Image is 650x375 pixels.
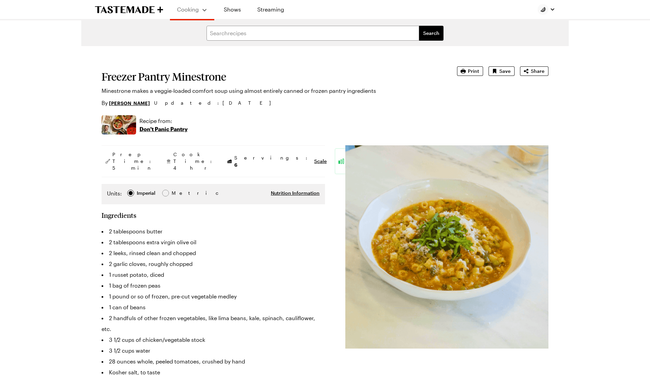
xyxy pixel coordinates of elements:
[139,117,188,125] p: Recipe from:
[531,68,544,75] span: Share
[102,280,325,291] li: 1 bag of frozen peas
[345,145,548,349] img: Recipe image thumbnail
[520,66,548,76] button: Share
[172,189,187,197] span: Metric
[102,291,325,302] li: 1 pound or so of frozen, pre-cut vegetable medley
[234,154,311,168] span: Servings:
[154,99,278,107] span: Updated : [DATE]
[172,189,186,197] div: Metric
[457,66,483,76] button: Print
[314,158,327,165] button: Scale
[102,334,325,345] li: 3 1/2 cups of chicken/vegetable stock
[468,68,479,75] span: Print
[102,269,325,280] li: 1 russet potato, diced
[271,190,320,196] button: Nutrition Information
[102,356,325,367] li: 28 ounces whole, peeled tomatoes, crushed by hand
[107,189,122,197] label: Units:
[102,345,325,356] li: 3 1/2 cups water
[139,125,188,133] p: Don't Panic Pantry
[538,4,555,15] button: Profile picture
[102,302,325,313] li: 1 can of beans
[102,248,325,258] li: 2 leeks, rinsed clean and chopped
[538,4,548,15] img: Profile picture
[107,189,186,199] div: Imperial Metric
[177,3,208,16] button: Cooking
[102,115,136,134] img: Show where recipe is used
[102,87,438,95] p: Minestrone makes a veggie-loaded comfort soup using almost entirely canned or frozen pantry ingre...
[177,6,199,13] span: Cooking
[139,117,188,133] a: Recipe from:Don't Panic Pantry
[102,258,325,269] li: 2 garlic cloves, roughly chopped
[423,30,439,37] span: Search
[489,66,515,76] button: Save recipe
[102,211,136,219] h2: Ingredients
[102,226,325,237] li: 2 tablespoons butter
[137,189,156,197] span: Imperial
[112,151,154,171] span: Prep Time: 5 min
[102,70,438,83] h1: Freezer Pantry Minestrone
[499,68,511,75] span: Save
[419,26,443,41] button: filters
[173,151,215,171] span: Cook Time: 4 hr
[109,99,150,107] a: [PERSON_NAME]
[234,161,237,168] span: 6
[102,99,150,107] p: By
[137,189,155,197] div: Imperial
[95,6,163,14] a: To Tastemade Home Page
[102,313,325,334] li: 2 handfuls of other frozen vegetables, like lima beans, kale, spinach, cauliflower, etc.
[102,237,325,248] li: 2 tablespoons extra virgin olive oil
